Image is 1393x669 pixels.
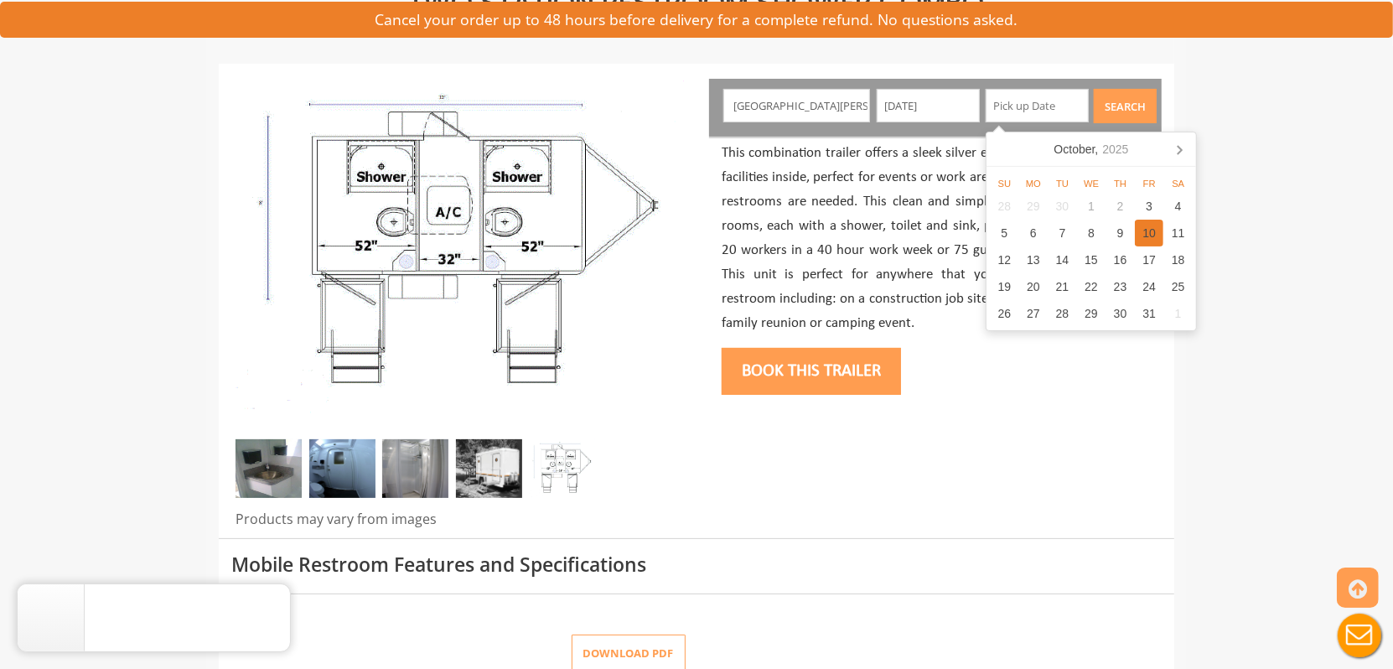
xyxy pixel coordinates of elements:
[990,220,1019,246] div: 5
[1163,300,1193,327] div: 1
[1135,193,1164,220] div: 3
[1048,220,1077,246] div: 7
[1077,273,1106,300] div: 22
[990,177,1019,190] div: Su
[1048,177,1077,190] div: Tu
[1163,193,1193,220] div: 4
[231,510,684,538] div: Products may vary from images
[1019,220,1049,246] div: 6
[558,646,686,661] a: Download pdf
[231,554,1162,575] h3: Mobile Restroom Features and Specifications
[236,439,302,498] img: private sink
[722,142,1149,335] p: This combination trailer offers a sleek silver exterior with sparkling white facilities inside, p...
[1106,177,1135,190] div: Th
[723,89,871,122] input: Enter your Address
[382,439,448,498] img: Private shower area is sparkling clean, private and comfortable
[1094,89,1157,123] button: Search
[1019,273,1049,300] div: 20
[1135,300,1164,327] div: 31
[1077,300,1106,327] div: 29
[1048,136,1136,163] div: October,
[1077,246,1106,273] div: 15
[1019,193,1049,220] div: 29
[986,89,1089,122] input: Pick up Date
[1106,246,1135,273] div: 16
[1135,177,1164,190] div: Fr
[1048,273,1077,300] div: 21
[1106,273,1135,300] div: 23
[990,193,1019,220] div: 28
[1106,220,1135,246] div: 9
[1135,246,1164,273] div: 17
[1106,193,1135,220] div: 2
[529,439,595,498] img: 2 unit shower/restroom combo
[1106,300,1135,327] div: 30
[1163,273,1193,300] div: 25
[1019,246,1049,273] div: 13
[1135,220,1164,246] div: 10
[990,273,1019,300] div: 19
[1077,177,1106,190] div: We
[1163,220,1193,246] div: 11
[1019,300,1049,327] div: 27
[1077,220,1106,246] div: 8
[1163,246,1193,273] div: 18
[1048,193,1077,220] div: 30
[990,246,1019,273] div: 12
[1164,177,1194,190] div: Sa
[722,348,901,395] button: Book this trailer
[231,79,684,414] img: outside photo of 2 stations shower combo trailer
[1077,193,1106,220] div: 1
[456,439,522,498] img: outside photo of 2 stations shower combo trailer
[877,89,980,122] input: Delivery Date
[1048,246,1077,273] div: 14
[1326,602,1393,669] button: Live Chat
[1048,300,1077,327] div: 28
[309,439,375,498] img: private toilet area with flushing toilet and sanitized sink.
[990,300,1019,327] div: 26
[1102,141,1128,158] i: 2025
[1135,273,1164,300] div: 24
[1019,177,1049,190] div: Mo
